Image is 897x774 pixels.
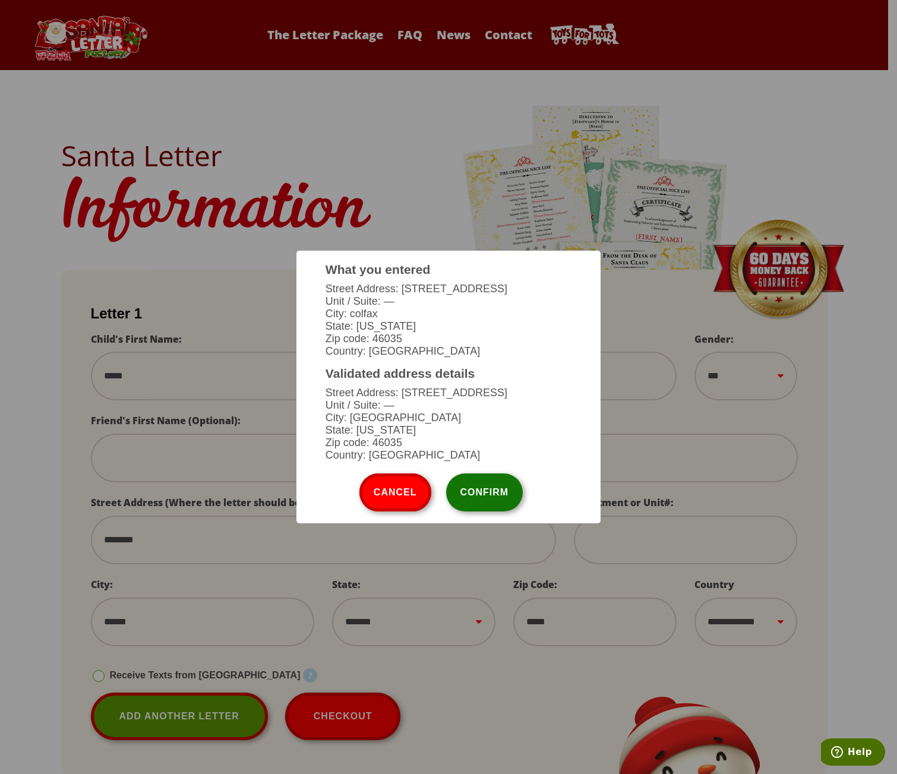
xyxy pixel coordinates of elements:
[326,412,571,424] li: City: [GEOGRAPHIC_DATA]
[326,263,571,277] h3: What you entered
[326,367,571,381] h3: Validated address details
[326,449,571,462] li: Country: [GEOGRAPHIC_DATA]
[326,283,571,295] li: Street Address: [STREET_ADDRESS]
[326,345,571,358] li: Country: [GEOGRAPHIC_DATA]
[326,308,571,320] li: City: colfax
[326,424,571,437] li: State: [US_STATE]
[326,437,571,449] li: Zip code: 46035
[821,738,885,768] iframe: Opens a widget where you can find more information
[326,333,571,345] li: Zip code: 46035
[446,473,523,511] button: Confirm
[326,399,571,412] li: Unit / Suite: —
[359,473,431,511] button: Cancel
[326,387,571,399] li: Street Address: [STREET_ADDRESS]
[326,320,571,333] li: State: [US_STATE]
[326,295,571,308] li: Unit / Suite: —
